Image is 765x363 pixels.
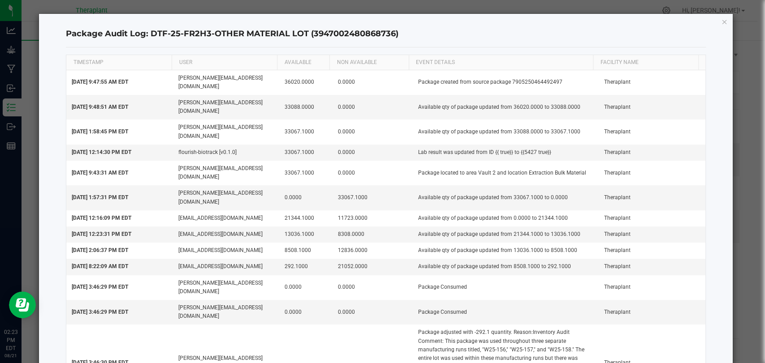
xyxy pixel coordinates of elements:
th: EVENT DETAILS [409,55,593,70]
td: [EMAIL_ADDRESS][DOMAIN_NAME] [173,243,280,259]
td: [PERSON_NAME][EMAIL_ADDRESS][DOMAIN_NAME] [173,185,280,210]
td: Package created from source package 7905250464492497 [412,70,599,95]
th: USER [172,55,277,70]
td: Theraplant [599,259,705,275]
span: [DATE] 12:23:31 PM EDT [72,231,131,237]
td: [PERSON_NAME][EMAIL_ADDRESS][DOMAIN_NAME] [173,300,280,325]
td: 292.1000 [279,259,333,275]
td: 8508.1000 [279,243,333,259]
td: 0.0000 [333,70,412,95]
td: [EMAIL_ADDRESS][DOMAIN_NAME] [173,226,280,243]
td: 8308.0000 [333,226,412,243]
h4: Package Audit Log: DTF-25-FR2H3-OTHER MATERIAL LOT (3947002480868736) [66,28,706,40]
th: AVAILABLE [277,55,329,70]
td: 33067.1000 [279,145,333,161]
td: 33067.1000 [279,120,333,144]
td: Package located to area Vault 2 and location Extraction Bulk Material [412,161,599,185]
span: [DATE] 9:47:55 AM EDT [72,79,128,85]
td: 0.0000 [279,300,333,325]
td: 0.0000 [333,145,412,161]
td: [PERSON_NAME][EMAIL_ADDRESS][DOMAIN_NAME] [173,70,280,95]
td: Theraplant [599,226,705,243]
td: flourish-biotrack [v0.1.0] [173,145,280,161]
td: [PERSON_NAME][EMAIL_ADDRESS][DOMAIN_NAME] [173,161,280,185]
td: Theraplant [599,210,705,226]
td: 0.0000 [333,120,412,144]
td: [PERSON_NAME][EMAIL_ADDRESS][DOMAIN_NAME] [173,95,280,120]
td: 0.0000 [333,300,412,325]
span: [DATE] 9:43:31 AM EDT [72,170,128,176]
td: [PERSON_NAME][EMAIL_ADDRESS][DOMAIN_NAME] [173,275,280,300]
span: [DATE] 12:16:09 PM EDT [72,215,131,221]
span: [DATE] 2:06:37 PM EDT [72,247,128,253]
td: Theraplant [599,185,705,210]
span: [DATE] 8:22:09 AM EDT [72,263,128,269]
td: Available qty of package updated from 0.0000 to 21344.1000 [412,210,599,226]
td: [EMAIL_ADDRESS][DOMAIN_NAME] [173,259,280,275]
span: [DATE] 3:46:29 PM EDT [72,284,128,290]
td: 21344.1000 [279,210,333,226]
td: Theraplant [599,243,705,259]
span: [DATE] 9:48:51 AM EDT [72,104,128,110]
td: Package Consumed [412,300,599,325]
td: Available qty of package updated from 33067.1000 to 0.0000 [412,185,599,210]
td: Theraplant [599,120,705,144]
td: 36020.0000 [279,70,333,95]
th: NON AVAILABLE [329,55,408,70]
td: 11723.0000 [333,210,412,226]
td: 12836.0000 [333,243,412,259]
td: Theraplant [599,161,705,185]
td: Package Consumed [412,275,599,300]
span: [DATE] 1:58:45 PM EDT [72,128,128,135]
td: 0.0000 [333,161,412,185]
th: TIMESTAMP [66,55,172,70]
td: [EMAIL_ADDRESS][DOMAIN_NAME] [173,210,280,226]
td: Available qty of package updated from 33088.0000 to 33067.1000 [412,120,599,144]
td: Available qty of package updated from 36020.0000 to 33088.0000 [412,95,599,120]
span: [DATE] 12:14:30 PM EDT [72,149,131,155]
td: Available qty of package updated from 8508.1000 to 292.1000 [412,259,599,275]
span: [DATE] 3:46:29 PM EDT [72,309,128,315]
td: 0.0000 [279,275,333,300]
td: 33067.1000 [279,161,333,185]
td: [PERSON_NAME][EMAIL_ADDRESS][DOMAIN_NAME] [173,120,280,144]
td: Available qty of package updated from 13036.1000 to 8508.1000 [412,243,599,259]
td: 13036.1000 [279,226,333,243]
td: 0.0000 [279,185,333,210]
iframe: Resource center [9,291,36,318]
td: 0.0000 [333,95,412,120]
td: 33067.1000 [333,185,412,210]
td: Lab result was updated from ID {{ true}} to {{5427 true}} [412,145,599,161]
td: 21052.0000 [333,259,412,275]
td: Available qty of package updated from 21344.1000 to 13036.1000 [412,226,599,243]
td: Theraplant [599,275,705,300]
td: Theraplant [599,300,705,325]
span: [DATE] 1:57:31 PM EDT [72,194,128,201]
td: 0.0000 [333,275,412,300]
th: Facility Name [593,55,698,70]
td: Theraplant [599,70,705,95]
td: 33088.0000 [279,95,333,120]
td: Theraplant [599,95,705,120]
td: Theraplant [599,145,705,161]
